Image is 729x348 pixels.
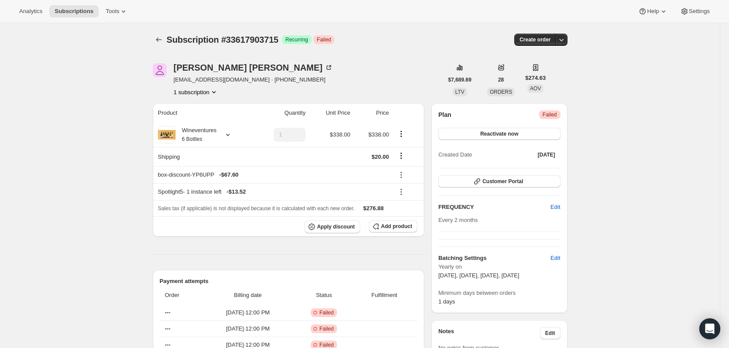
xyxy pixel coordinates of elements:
span: Settings [689,8,710,15]
span: [DATE] · 12:00 PM [204,308,292,317]
span: Edit [550,203,560,212]
h6: Batching Settings [438,254,550,263]
button: Product actions [174,88,218,96]
span: Failed [320,325,334,332]
button: Apply discount [305,220,360,233]
span: [DATE] [538,151,555,158]
span: $7,689.69 [448,76,471,83]
span: [EMAIL_ADDRESS][DOMAIN_NAME] · [PHONE_NUMBER] [174,75,333,84]
th: Price [353,103,392,123]
span: Subscription #33617903715 [167,35,279,44]
span: Help [647,8,659,15]
button: Edit [545,200,565,214]
span: [DATE] · 12:00 PM [204,324,292,333]
span: $276.88 [363,205,384,212]
button: [DATE] [533,149,561,161]
button: Subscriptions [49,5,99,17]
th: Shipping [153,147,253,166]
button: Reactivate now [438,128,560,140]
span: Tools [106,8,119,15]
span: Every 2 months [438,217,478,223]
span: Reactivate now [480,130,518,137]
span: --- [165,309,171,316]
div: Wineventures [175,126,217,143]
span: ORDERS [490,89,512,95]
span: Failed [317,36,331,43]
div: box-discount-YP6UPP [158,171,389,179]
span: Analytics [19,8,42,15]
span: Status [297,291,351,300]
span: Fulfillment [357,291,413,300]
button: 28 [493,74,509,86]
button: Subscriptions [153,34,165,46]
div: Open Intercom Messenger [699,318,720,339]
button: Analytics [14,5,48,17]
button: Shipping actions [394,151,408,160]
span: - $67.60 [219,171,238,179]
span: Subscriptions [55,8,93,15]
span: $20.00 [371,154,389,160]
h2: FREQUENCY [438,203,550,212]
div: Spotlight5 - 1 instance left [158,188,389,196]
button: Add product [369,220,417,232]
span: $338.00 [330,131,351,138]
button: Customer Portal [438,175,560,188]
button: Product actions [394,129,408,139]
span: Customer Portal [482,178,523,185]
span: 1 days [438,298,455,305]
span: Create order [519,36,550,43]
span: Failed [320,309,334,316]
button: Edit [540,327,561,339]
div: [PERSON_NAME] [PERSON_NAME] [174,63,333,72]
span: Apply discount [317,223,355,230]
span: Failed [543,111,557,118]
span: Yearly on [438,263,560,271]
button: Help [633,5,673,17]
span: Add product [381,223,412,230]
span: 28 [498,76,504,83]
h2: Plan [438,110,451,119]
button: Tools [100,5,133,17]
button: Create order [514,34,556,46]
span: [DATE], [DATE], [DATE], [DATE] [438,272,519,279]
small: 6 Bottles [182,136,203,142]
span: --- [165,325,171,332]
th: Product [153,103,253,123]
span: Created Date [438,150,472,159]
span: $338.00 [368,131,389,138]
button: $7,689.69 [443,74,477,86]
span: AOV [530,85,541,92]
button: Settings [675,5,715,17]
th: Unit Price [308,103,353,123]
th: Order [160,286,202,305]
span: Edit [550,254,560,263]
h3: Notes [438,327,540,339]
span: - $13.52 [227,188,246,196]
span: --- [165,341,171,348]
span: Billing date [204,291,292,300]
span: Minimum days between orders [438,289,560,297]
span: $274.63 [525,74,546,82]
span: Amanda Blakley [153,63,167,77]
span: Edit [545,330,555,337]
h2: Payment attempts [160,277,418,286]
th: Quantity [252,103,308,123]
button: Edit [545,251,565,265]
span: Sales tax (if applicable) is not displayed because it is calculated with each new order. [158,205,355,212]
span: LTV [455,89,464,95]
span: Recurring [285,36,308,43]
